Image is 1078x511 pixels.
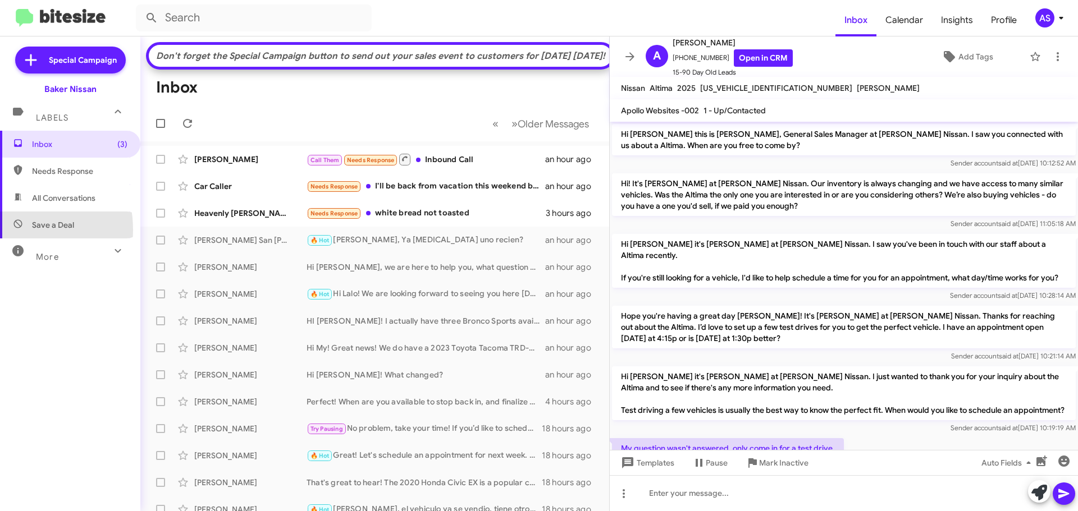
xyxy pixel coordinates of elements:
div: 3 hours ago [546,208,600,219]
div: [PERSON_NAME] San [PERSON_NAME] [194,234,307,246]
div: I'll be back from vacation this weekend but my final offer is $37K and that was rejected. [307,180,545,193]
span: » [511,117,518,131]
span: Auto Fields [981,453,1035,473]
span: Needs Response [310,183,358,190]
span: said at [998,291,1017,300]
span: « [492,117,499,131]
button: Pause [683,453,737,473]
div: Don't forget the Special Campaign button to send out your sales event to customers for [DATE] [DA... [154,50,607,62]
span: said at [998,159,1018,167]
button: AS [1026,8,1066,27]
div: Heavenly [PERSON_NAME] [194,208,307,219]
span: said at [999,352,1018,360]
span: Add Tags [958,47,993,67]
div: AS [1035,8,1054,27]
p: My question wasn't answered, only come in for a test drive. [612,438,844,458]
p: Hi [PERSON_NAME] this is [PERSON_NAME], General Sales Manager at [PERSON_NAME] Nissan. I saw you ... [612,124,1076,155]
button: Previous [486,112,505,135]
div: 18 hours ago [542,477,600,488]
div: an hour ago [545,261,600,273]
div: 18 hours ago [542,450,600,461]
a: Profile [982,4,1026,36]
a: Insights [932,4,982,36]
div: That's great to hear! The 2020 Honda Civic EX is a popular choice. Would you like to schedule a t... [307,477,542,488]
div: an hour ago [545,342,600,353]
span: Calendar [876,4,932,36]
div: [PERSON_NAME] [194,261,307,273]
span: More [36,252,59,262]
div: an hour ago [545,154,600,165]
span: 🔥 Hot [310,237,330,244]
p: Hi [PERSON_NAME] it's [PERSON_NAME] at [PERSON_NAME] Nissan. I just wanted to thank you for your ... [612,366,1076,420]
div: [PERSON_NAME] [194,154,307,165]
p: Hi [PERSON_NAME] it's [PERSON_NAME] at [PERSON_NAME] Nissan. I saw you've been in touch with our ... [612,234,1076,288]
span: 1 - Up/Contacted [704,105,766,116]
button: Add Tags [909,47,1024,67]
div: an hour ago [545,369,600,380]
span: Sender account [DATE] 10:21:14 AM [951,352,1076,360]
button: Mark Inactive [737,453,817,473]
div: [PERSON_NAME] [194,477,307,488]
span: (3) [117,139,127,150]
div: 18 hours ago [542,423,600,434]
span: Save a Deal [32,219,74,231]
span: [PHONE_NUMBER] [673,49,793,67]
div: Perfect! When are you available to stop back in, and finalize your trade in? [307,396,545,407]
div: [PERSON_NAME] [194,288,307,300]
span: Needs Response [310,210,358,217]
button: Auto Fields [972,453,1044,473]
button: Templates [610,453,683,473]
div: Hi [PERSON_NAME]! What changed? [307,369,545,380]
div: an hour ago [545,315,600,326]
div: [PERSON_NAME] [194,450,307,461]
div: Hi [PERSON_NAME], we are here to help you, what question did you have? [307,261,545,273]
span: Inbox [835,4,876,36]
span: 15-90 Day Old Leads [673,67,793,78]
div: [PERSON_NAME] [194,423,307,434]
p: Hi! It's [PERSON_NAME] at [PERSON_NAME] Nissan. Our inventory is always changing and we have acce... [612,173,1076,216]
span: said at [998,219,1018,228]
div: [PERSON_NAME], Ya [MEDICAL_DATA] uno recien? [307,234,545,247]
span: Sender account [DATE] 10:28:14 AM [950,291,1076,300]
div: [PERSON_NAME] [194,396,307,407]
div: [PERSON_NAME] [194,369,307,380]
span: Sender account [DATE] 11:05:18 AM [951,219,1076,228]
div: Baker Nissan [44,84,97,95]
span: All Conversations [32,192,95,204]
div: [PERSON_NAME] [194,315,307,326]
span: Labels [36,113,68,123]
span: Templates [619,453,674,473]
div: Hi Lalo! We are looking forward to seeing you here [DATE] after 5PM! I will set a time for 6pm, a... [307,288,545,301]
span: 🔥 Hot [310,291,330,298]
nav: Page navigation example [486,112,596,135]
div: Hi My! Great news! We do have a 2023 Toyota Tacoma TRD-Off road! [307,342,545,353]
div: an hour ago [545,288,600,300]
span: Pause [706,453,728,473]
span: Call Them [310,156,340,164]
span: [PERSON_NAME] [673,36,793,49]
div: white bread not toasted [307,207,546,220]
div: Car Caller [194,181,307,192]
span: 🔥 Hot [310,452,330,459]
span: Nissan [621,83,645,93]
span: Apollo Websites -002 [621,105,699,116]
span: Mark Inactive [759,453,808,473]
div: No problem, take your time! If you’d like to schedule an appointment for when you're back in town... [307,422,542,435]
a: Open in CRM [734,49,793,67]
span: said at [998,423,1018,432]
div: Great! Let's schedule an appointment for next week. What day works best for you? [307,449,542,462]
div: an hour ago [545,234,600,246]
p: Hope you're having a great day [PERSON_NAME]! It's [PERSON_NAME] at [PERSON_NAME] Nissan. Thanks ... [612,306,1076,348]
span: [US_VEHICLE_IDENTIFICATION_NUMBER] [700,83,852,93]
div: 4 hours ago [545,396,600,407]
span: [PERSON_NAME] [857,83,920,93]
span: Needs Response [347,156,395,164]
input: Search [136,4,372,31]
span: Needs Response [32,165,127,177]
h1: Inbox [156,79,198,96]
div: Inbound Call [307,153,545,167]
div: [PERSON_NAME] [194,342,307,353]
span: A [653,47,661,65]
